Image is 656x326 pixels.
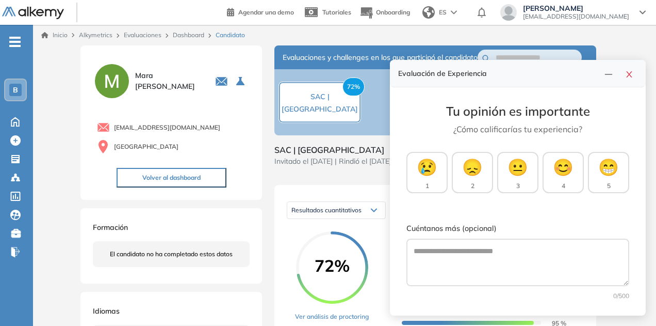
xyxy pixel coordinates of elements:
button: 😁5 [588,152,629,193]
p: ¿Cómo calificarías tu experiencia? [406,123,629,135]
span: [EMAIL_ADDRESS][DOMAIN_NAME] [523,12,629,21]
span: Onboarding [376,8,410,16]
span: [PERSON_NAME] [523,4,629,12]
h3: Tu opinión es importante [406,104,629,119]
span: Invitado el [DATE] | Rindió el [DATE] [274,156,391,167]
i: - [9,41,21,43]
span: 72% [342,77,365,96]
span: 5 [607,181,611,191]
span: 😢 [417,154,437,179]
button: close [621,66,637,81]
button: 😞2 [452,152,493,193]
img: PROFILE_MENU_LOGO_USER [93,62,131,100]
span: 72% [296,257,368,274]
a: Agendar una demo [227,5,294,18]
button: 😊4 [543,152,584,193]
span: 😐 [507,154,528,179]
button: line [600,66,617,81]
span: 4 [562,181,565,191]
button: 😢1 [406,152,448,193]
span: SAC | [GEOGRAPHIC_DATA] [274,144,391,156]
span: Mara [PERSON_NAME] [135,70,203,92]
label: Cuéntanos más (opcional) [406,223,629,235]
span: 2 [471,181,474,191]
span: line [604,70,613,79]
span: 1 [425,181,429,191]
a: Dashboard [173,31,204,39]
span: El candidato no ha completado estos datos [110,250,233,259]
span: Tutoriales [322,8,351,16]
span: Evaluaciones y challenges en los que participó el candidato [283,52,478,63]
span: close [625,70,633,79]
img: arrow [451,10,457,14]
button: 😐3 [497,152,538,193]
button: Onboarding [359,2,410,24]
a: Evaluaciones [124,31,161,39]
img: world [422,6,435,19]
span: B [13,86,18,94]
img: Logo [2,7,64,20]
h4: Evaluación de Experiencia [398,69,600,78]
div: 0 /500 [406,291,629,301]
a: Inicio [41,30,68,40]
span: ES [439,8,447,17]
span: Agendar una demo [238,8,294,16]
span: Formación [93,223,128,232]
button: Volver al dashboard [117,168,226,188]
span: 😊 [553,154,573,179]
span: SAC | [GEOGRAPHIC_DATA] [282,92,358,114]
a: Ver análisis de proctoring [295,312,369,321]
span: Candidato [216,30,245,40]
span: Resultados cuantitativos [291,206,362,214]
span: [EMAIL_ADDRESS][DOMAIN_NAME] [114,123,220,132]
span: 😁 [598,154,619,179]
span: 😞 [462,154,483,179]
span: Idiomas [93,306,120,316]
span: Alkymetrics [79,31,112,39]
span: [GEOGRAPHIC_DATA] [114,142,178,151]
span: 3 [516,181,520,191]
